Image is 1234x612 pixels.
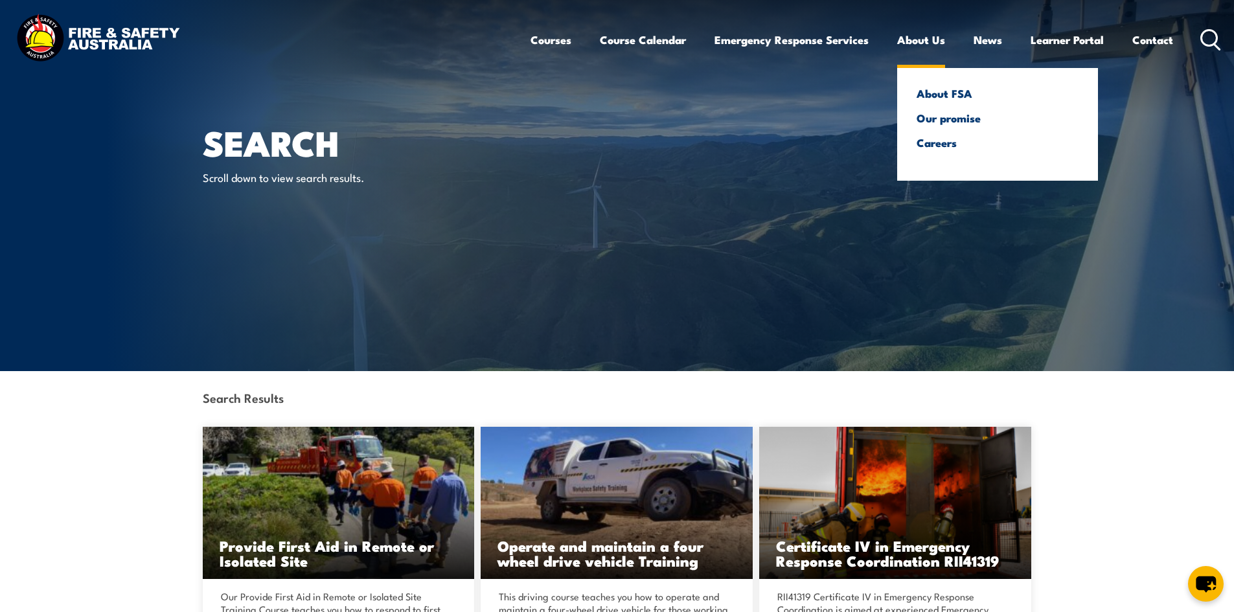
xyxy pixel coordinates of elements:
a: About FSA [917,87,1079,99]
h1: Search [203,127,523,157]
button: chat-button [1188,566,1224,602]
img: RII41319 Certificate IV in Emergency Response Coordination [759,427,1031,579]
a: Operate and maintain a four wheel drive vehicle Training [481,427,753,579]
h3: Operate and maintain a four wheel drive vehicle Training [497,538,736,568]
a: Learner Portal [1031,23,1104,57]
img: Operate and Maintain a Four Wheel Drive Vehicle TRAINING (1) [481,427,753,579]
img: Provide First Aid in Remote or Isolated Site [203,427,475,579]
a: Certificate IV in Emergency Response Coordination RII41319 [759,427,1031,579]
strong: Search Results [203,389,284,406]
a: About Us [897,23,945,57]
a: Emergency Response Services [714,23,869,57]
p: Scroll down to view search results. [203,170,439,185]
a: Careers [917,137,1079,148]
a: Courses [531,23,571,57]
h3: Certificate IV in Emergency Response Coordination RII41319 [776,538,1014,568]
h3: Provide First Aid in Remote or Isolated Site [220,538,458,568]
a: Course Calendar [600,23,686,57]
a: News [974,23,1002,57]
a: Contact [1132,23,1173,57]
a: Our promise [917,112,1079,124]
